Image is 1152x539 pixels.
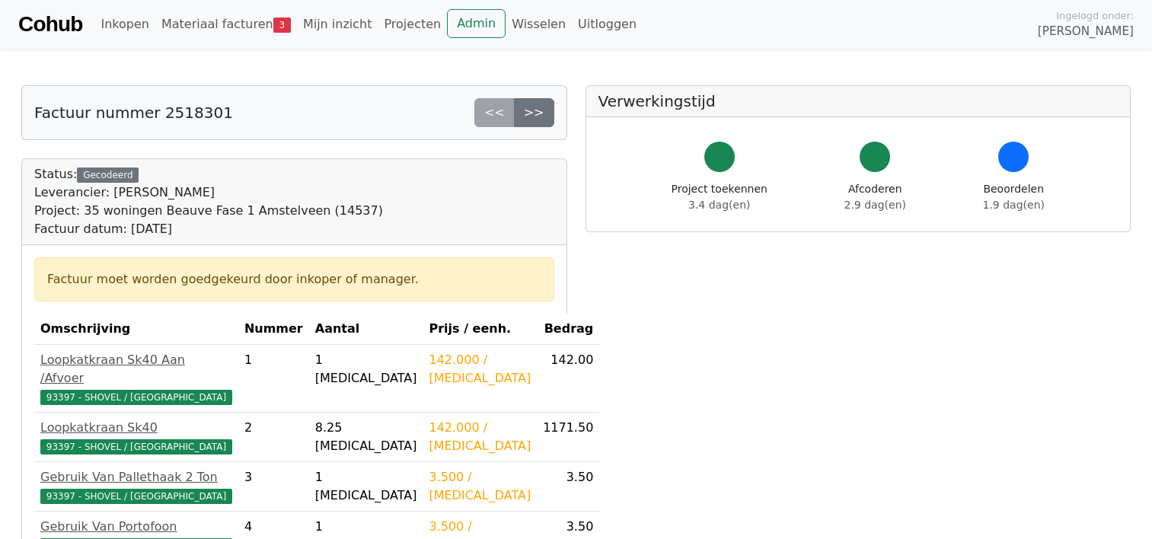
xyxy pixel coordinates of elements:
[378,9,447,40] a: Projecten
[40,439,232,454] span: 93397 - SHOVEL / [GEOGRAPHIC_DATA]
[40,390,232,405] span: 93397 - SHOVEL / [GEOGRAPHIC_DATA]
[315,419,417,455] div: 8.25 [MEDICAL_DATA]
[18,6,82,43] a: Cohub
[537,345,599,413] td: 142.00
[40,518,232,536] div: Gebruik Van Portofoon
[1038,23,1134,40] span: [PERSON_NAME]
[315,468,417,505] div: 1 [MEDICAL_DATA]
[40,468,232,486] div: Gebruik Van Pallethaak 2 Ton
[155,9,297,40] a: Materiaal facturen3
[447,9,506,38] a: Admin
[40,351,232,406] a: Loopkatkraan Sk40 Aan /Afvoer93397 - SHOVEL / [GEOGRAPHIC_DATA]
[672,181,767,213] div: Project toekennen
[297,9,378,40] a: Mijn inzicht
[40,419,232,437] div: Loopkatkraan Sk40
[34,183,383,202] div: Leverancier: [PERSON_NAME]
[238,314,309,345] th: Nummer
[598,92,1118,110] h5: Verwerkingstijd
[40,419,232,455] a: Loopkatkraan Sk4093397 - SHOVEL / [GEOGRAPHIC_DATA]
[537,413,599,462] td: 1171.50
[688,199,750,211] span: 3.4 dag(en)
[315,351,417,388] div: 1 [MEDICAL_DATA]
[423,314,537,345] th: Prijs / eenh.
[983,181,1045,213] div: Beoordelen
[238,345,309,413] td: 1
[309,314,423,345] th: Aantal
[94,9,155,40] a: Inkopen
[34,165,383,238] div: Status:
[77,167,139,183] div: Gecodeerd
[983,199,1045,211] span: 1.9 dag(en)
[47,270,541,289] div: Factuur moet worden goedgekeurd door inkoper of manager.
[273,18,291,33] span: 3
[572,9,643,40] a: Uitloggen
[40,351,232,388] div: Loopkatkraan Sk40 Aan /Afvoer
[40,489,232,504] span: 93397 - SHOVEL / [GEOGRAPHIC_DATA]
[537,462,599,512] td: 3.50
[238,462,309,512] td: 3
[429,419,531,455] div: 142.000 / [MEDICAL_DATA]
[537,314,599,345] th: Bedrag
[1056,8,1134,23] span: Ingelogd onder:
[34,220,383,238] div: Factuur datum: [DATE]
[238,413,309,462] td: 2
[34,104,233,122] h5: Factuur nummer 2518301
[34,314,238,345] th: Omschrijving
[34,202,383,220] div: Project: 35 woningen Beauve Fase 1 Amstelveen (14537)
[429,351,531,388] div: 142.000 / [MEDICAL_DATA]
[514,98,554,127] a: >>
[506,9,572,40] a: Wisselen
[40,468,232,505] a: Gebruik Van Pallethaak 2 Ton93397 - SHOVEL / [GEOGRAPHIC_DATA]
[844,181,906,213] div: Afcoderen
[844,199,906,211] span: 2.9 dag(en)
[429,468,531,505] div: 3.500 / [MEDICAL_DATA]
